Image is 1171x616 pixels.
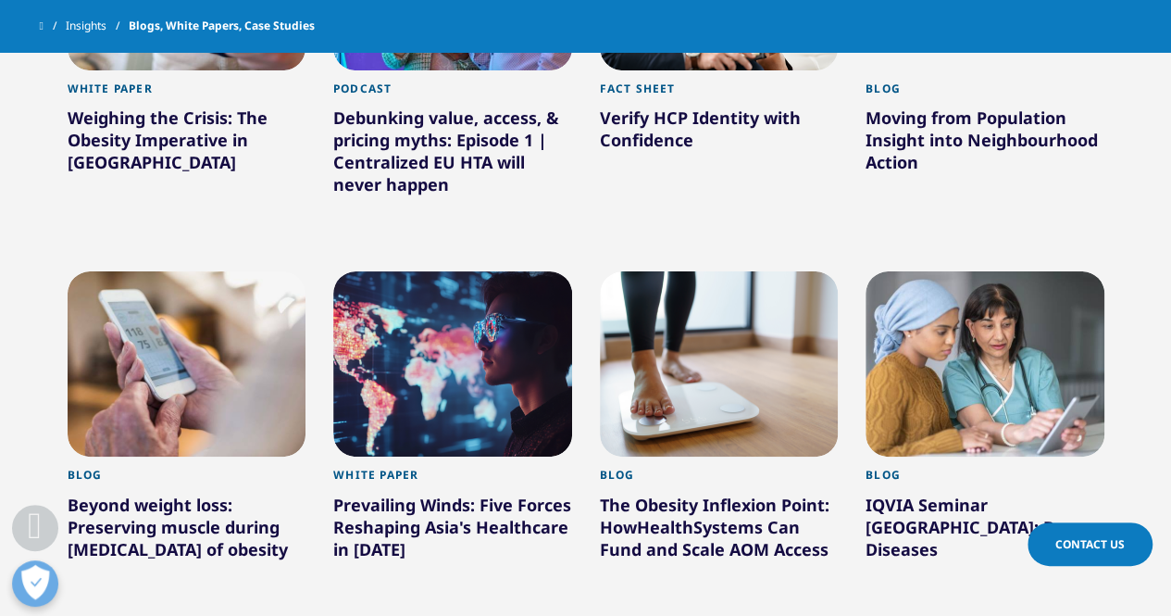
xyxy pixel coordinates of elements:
div: Verify HCP Identity with Confidence [600,107,839,158]
div: Podcast [333,82,572,107]
div: Beyond weight loss: Preserving muscle during [MEDICAL_DATA] of obesity [68,494,306,568]
a: Insights [66,9,129,43]
div: White Paper [68,82,306,107]
a: Podcast Debunking value, access, & pricing myths: Episode 1 | Centralized EU HTA will never happen [333,70,572,244]
a: Blog The Obesity Inflexion Point: HowHealthSystems Can Fund and Scale AOM Access [600,457,839,608]
button: Voorkeuren openen [12,560,58,607]
div: Prevailing Winds: Five Forces Reshaping Asia's Healthcare in [DATE] [333,494,572,568]
a: Blog IQVIA Seminar [GEOGRAPHIC_DATA]: Rare Diseases [866,457,1104,608]
div: Blog [68,468,306,493]
div: Debunking value, access, & pricing myths: Episode 1 | Centralized EU HTA will never happen [333,107,572,203]
a: Blog Beyond weight loss: Preserving muscle during [MEDICAL_DATA] of obesity [68,457,306,608]
div: White Paper [333,468,572,493]
div: Blog [866,82,1104,107]
span: Health [637,516,693,538]
div: Weighing the Crisis: The Obesity Imperative in [GEOGRAPHIC_DATA] [68,107,306,181]
div: Fact Sheet [600,82,839,107]
a: Contact Us [1028,522,1152,566]
span: Blogs, White Papers, Case Studies [129,9,315,43]
div: The Obesity Inflexion Point: How Systems Can Fund and Scale AOM Access [600,494,839,568]
span: Contact Us [1055,536,1125,552]
a: White Paper Prevailing Winds: Five Forces Reshaping Asia's Healthcare in [DATE] [333,457,572,608]
a: Blog Moving from Population Insight into Neighbourhood Action [866,70,1104,221]
div: IQVIA Seminar [GEOGRAPHIC_DATA]: Rare Diseases [866,494,1104,568]
a: White Paper Weighing the Crisis: The Obesity Imperative in [GEOGRAPHIC_DATA] [68,70,306,221]
div: Blog [600,468,839,493]
div: Blog [866,468,1104,493]
a: Fact Sheet Verify HCP Identity with Confidence [600,70,839,199]
div: Moving from Population Insight into Neighbourhood Action [866,107,1104,181]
